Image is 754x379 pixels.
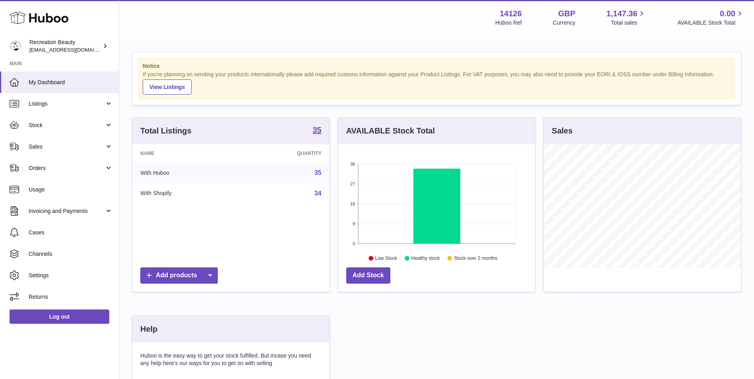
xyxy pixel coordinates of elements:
h3: Help [140,324,157,335]
span: Listings [29,100,105,108]
span: Cases [29,229,113,236]
span: Settings [29,272,113,279]
div: Recreation Beauty [29,39,101,54]
span: [EMAIL_ADDRESS][DOMAIN_NAME] [29,46,117,53]
span: 1,147.36 [607,8,638,19]
text: 18 [350,201,355,206]
strong: 35 [312,126,321,134]
img: customercare@recreationbeauty.com [10,40,21,52]
th: Name [132,144,238,162]
span: AVAILABLE Stock Total [677,19,744,27]
span: 0.00 [720,8,735,19]
span: My Dashboard [29,79,113,86]
text: Healthy stock [411,255,440,261]
th: Quantity [238,144,329,162]
p: Huboo is the easy way to get your stock fulfilled. But incase you need any help here's our ways f... [140,352,322,367]
strong: 14126 [500,8,522,19]
text: Low Stock [375,255,397,261]
a: 34 [314,190,322,197]
text: 27 [350,182,355,186]
strong: Notice [143,62,731,70]
span: Channels [29,250,113,258]
span: Invoicing and Payments [29,207,105,215]
td: With Huboo [132,162,238,183]
div: Currency [553,19,576,27]
h3: AVAILABLE Stock Total [346,126,435,136]
span: Total sales [611,19,646,27]
a: Add products [140,267,218,284]
text: 0 [353,241,355,246]
text: 9 [353,221,355,226]
div: If you're planning on sending your products internationally please add required customs informati... [143,71,731,95]
a: 35 [314,169,322,176]
text: Stock over 2 months [454,255,497,261]
a: 0.00 AVAILABLE Stock Total [677,8,744,27]
a: View Listings [143,79,192,95]
td: With Shopify [132,183,238,204]
a: Add Stock [346,267,390,284]
a: 35 [312,126,321,135]
span: Usage [29,186,113,193]
span: Stock [29,122,105,129]
div: Huboo Ref [495,19,522,27]
span: Orders [29,164,105,172]
h3: Total Listings [140,126,192,136]
span: Returns [29,293,113,301]
strong: GBP [558,8,575,19]
a: Log out [10,309,109,324]
text: 36 [350,162,355,166]
span: Sales [29,143,105,151]
a: 1,147.36 Total sales [607,8,647,27]
h3: Sales [552,126,572,136]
